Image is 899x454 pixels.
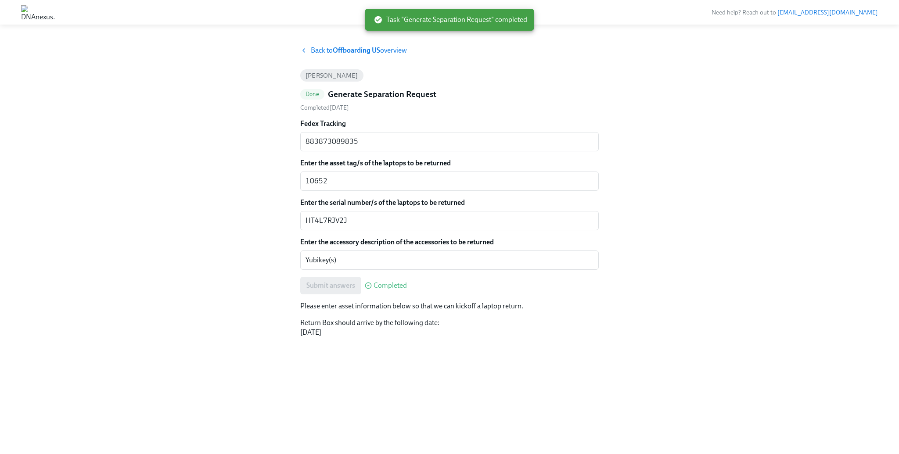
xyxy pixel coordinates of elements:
[300,318,599,337] p: Return Box should arrive by the following date: [DATE]
[300,72,363,79] span: [PERSON_NAME]
[300,198,599,207] label: Enter the serial number/s of the laptops to be returned
[300,237,599,247] label: Enter the accessory description of the accessories to be returned
[374,282,407,289] span: Completed
[300,104,349,111] span: Thursday, August 28th 2025, 1:04 pm
[300,119,599,129] label: Fedex Tracking
[300,91,324,97] span: Done
[328,89,436,100] h5: Generate Separation Request
[374,15,527,25] span: Task "Generate Separation Request" completed
[777,9,878,16] a: [EMAIL_ADDRESS][DOMAIN_NAME]
[300,46,599,55] a: Back toOffboarding USoverview
[306,215,593,226] textarea: HT4L7RJV2J
[300,158,599,168] label: Enter the asset tag/s of the laptops to be returned
[306,136,593,147] textarea: 883873089835
[306,255,593,265] textarea: Yubikey(s)
[21,5,55,19] img: DNAnexus, Inc.
[712,9,878,16] span: Need help? Reach out to
[300,301,599,311] p: Please enter asset information below so that we can kickoff a laptop return.
[333,46,380,54] strong: Offboarding US
[306,176,593,186] textarea: 10652
[311,46,407,55] span: Back to overview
